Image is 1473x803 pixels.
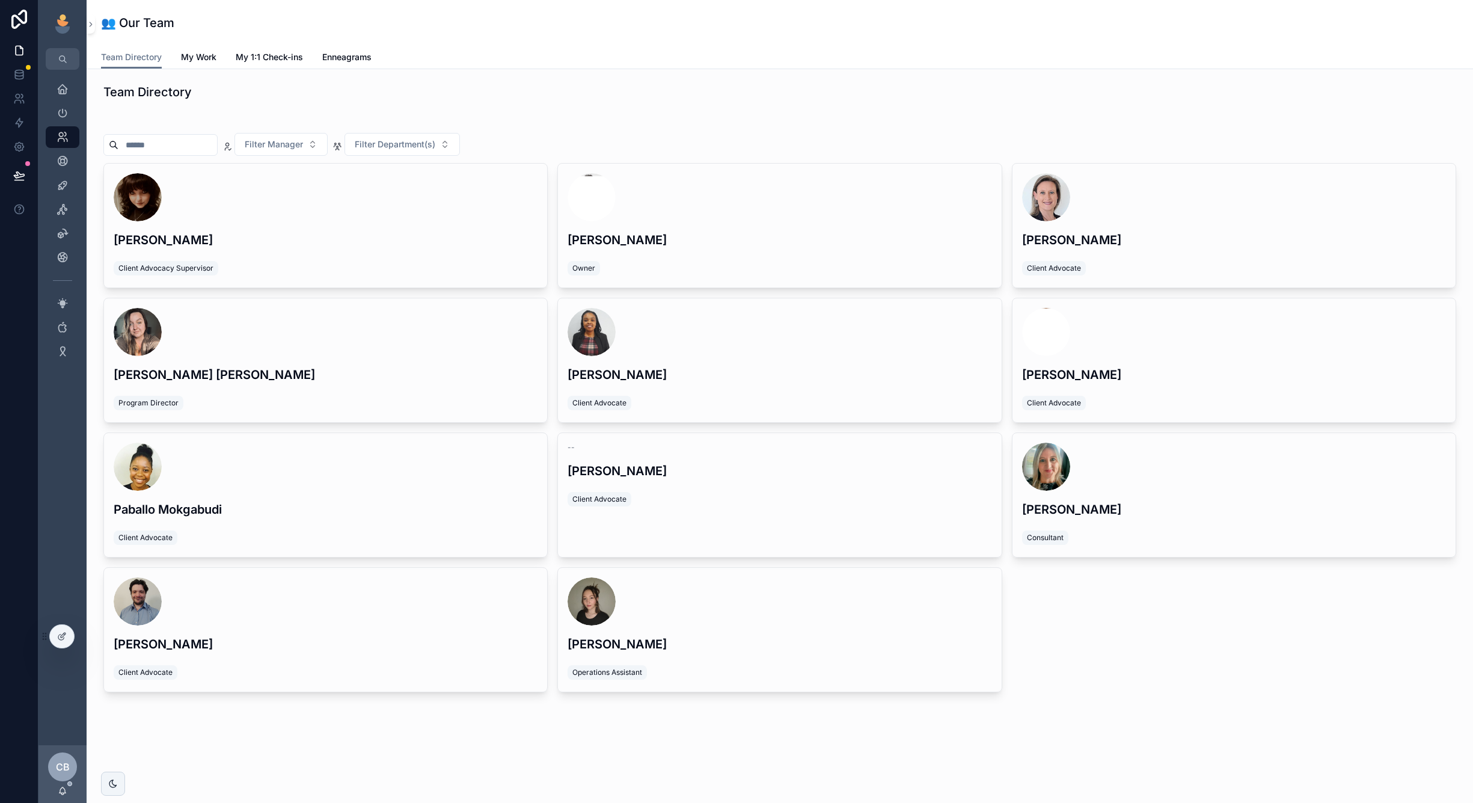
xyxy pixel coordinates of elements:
span: CB [56,760,70,774]
span: Enneagrams [322,51,372,63]
span: Filter Department(s) [355,138,435,150]
h3: Paballo Mokgabudi [114,500,537,518]
span: Client Advocacy Supervisor [118,263,213,273]
h3: [PERSON_NAME] [568,462,991,480]
span: Owner [572,263,595,273]
span: Client Advocate [118,533,173,543]
span: My 1:1 Check-ins [236,51,303,63]
span: My Work [181,51,216,63]
a: Paballo MokgabudiClient Advocate [103,432,548,558]
span: Consultant [1027,533,1064,543]
span: Client Advocate [572,494,626,504]
span: Client Advocate [1027,263,1081,273]
button: Select Button [234,133,328,156]
span: Client Advocate [118,668,173,677]
a: Enneagrams [322,46,372,70]
a: [PERSON_NAME]Client Advocate [103,567,548,692]
a: Team Directory [101,46,162,69]
a: [PERSON_NAME]Client Advocate [1012,298,1456,423]
h1: Team Directory [103,84,192,100]
button: Select Button [345,133,460,156]
span: Program Director [118,398,179,408]
a: [PERSON_NAME]Owner [557,163,1002,288]
span: Client Advocate [572,398,626,408]
h3: [PERSON_NAME] [1022,366,1446,384]
a: My Work [181,46,216,70]
h3: [PERSON_NAME] [114,231,537,249]
h3: [PERSON_NAME] [114,635,537,653]
h3: [PERSON_NAME] [568,231,991,249]
h3: [PERSON_NAME] [1022,500,1446,518]
span: -- [568,443,575,452]
a: [PERSON_NAME]Operations Assistant [557,567,1002,692]
a: [PERSON_NAME]Client Advocate [557,298,1002,423]
h3: [PERSON_NAME] [568,366,991,384]
a: --[PERSON_NAME]Client Advocate [557,432,1002,558]
a: [PERSON_NAME]Client Advocacy Supervisor [103,163,548,288]
a: [PERSON_NAME]Consultant [1012,432,1456,558]
span: Client Advocate [1027,398,1081,408]
div: scrollable content [38,70,87,378]
span: Operations Assistant [572,668,642,677]
span: Filter Manager [245,138,303,150]
a: My 1:1 Check-ins [236,46,303,70]
h3: [PERSON_NAME] [PERSON_NAME] [114,366,537,384]
img: App logo [53,14,72,34]
h3: [PERSON_NAME] [1022,231,1446,249]
a: [PERSON_NAME]Client Advocate [1012,163,1456,288]
h1: 👥 Our Team [101,14,174,31]
span: Team Directory [101,51,162,63]
h3: [PERSON_NAME] [568,635,991,653]
a: [PERSON_NAME] [PERSON_NAME]Program Director [103,298,548,423]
